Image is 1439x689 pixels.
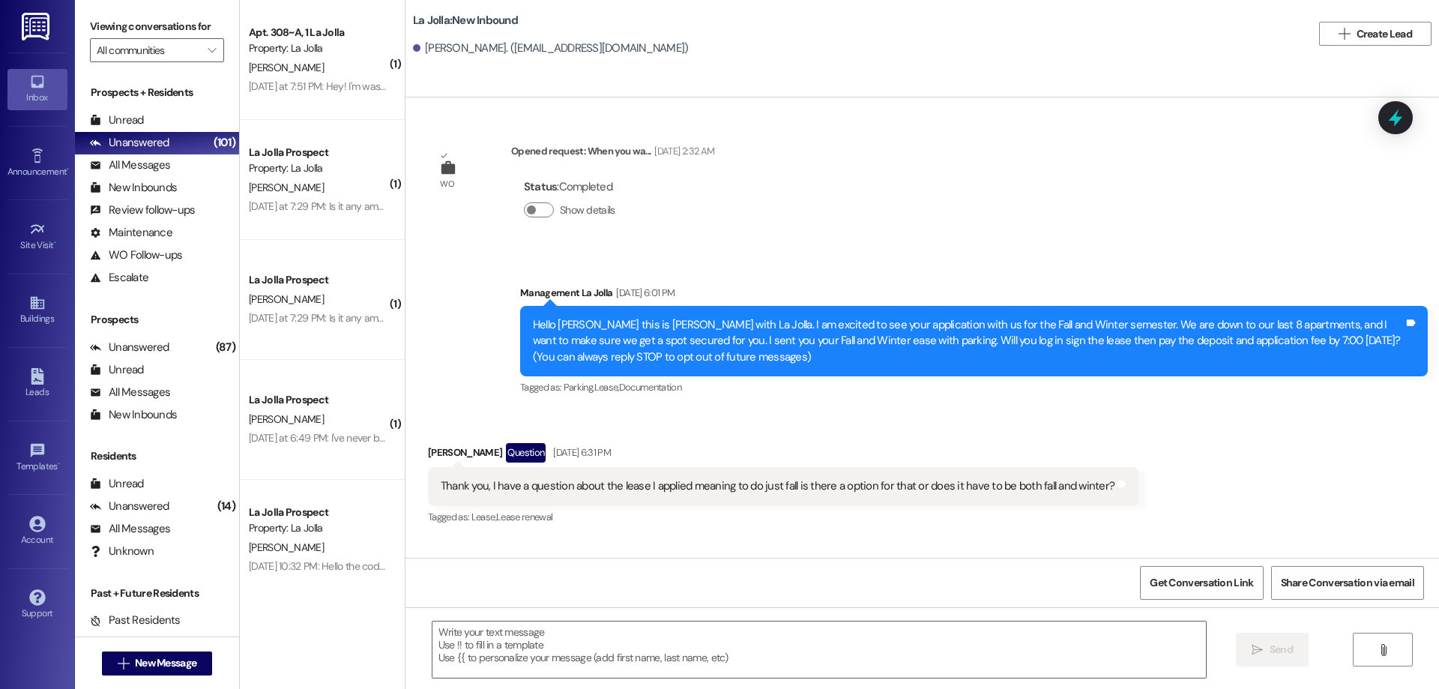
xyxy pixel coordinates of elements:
[97,38,200,62] input: All communities
[54,238,56,248] span: •
[471,511,496,523] span: Lease ,
[90,613,181,628] div: Past Residents
[249,541,324,554] span: [PERSON_NAME]
[249,61,324,74] span: [PERSON_NAME]
[249,292,324,306] span: [PERSON_NAME]
[1271,566,1424,600] button: Share Conversation via email
[90,112,144,128] div: Unread
[90,225,172,241] div: Maintenance
[102,652,213,676] button: New Message
[1378,644,1389,656] i: 
[7,217,67,257] a: Site Visit •
[249,160,387,176] div: Property: La Jolla
[7,69,67,109] a: Inbox
[594,381,619,394] span: Lease ,
[90,270,148,286] div: Escalate
[428,443,1138,467] div: [PERSON_NAME]
[75,586,239,601] div: Past + Future Residents
[249,181,324,194] span: [PERSON_NAME]
[440,176,454,192] div: WO
[506,443,546,462] div: Question
[1236,633,1309,667] button: Send
[1357,26,1412,42] span: Create Lead
[249,520,387,536] div: Property: La Jolla
[249,25,387,40] div: Apt. 308~A, 1 La Jolla
[214,495,239,518] div: (14)
[90,247,182,263] div: WO Follow-ups
[619,381,682,394] span: Documentation
[249,412,324,426] span: [PERSON_NAME]
[58,459,60,469] span: •
[413,40,689,56] div: [PERSON_NAME]. ([EMAIL_ADDRESS][DOMAIN_NAME])
[7,364,67,404] a: Leads
[90,180,177,196] div: New Inbounds
[249,40,387,56] div: Property: La Jolla
[520,285,1428,306] div: Management La Jolla
[249,199,475,213] div: [DATE] at 7:29 PM: Is it any amount paid or the full 1/3
[90,476,144,492] div: Unread
[249,431,850,445] div: [DATE] at 6:49 PM: I've never been at a place where they can't move around, from my understanding...
[90,407,177,423] div: New Inbounds
[7,438,67,478] a: Templates •
[75,448,239,464] div: Residents
[533,317,1404,365] div: Hello [PERSON_NAME] this is [PERSON_NAME] with La Jolla. I am excited to see your application wit...
[511,143,714,164] div: Opened request: When you wa...
[1281,575,1414,591] span: Share Conversation via email
[441,478,1114,494] div: Thank you, I have a question about the lease I applied meaning to do just fall is there a option ...
[612,285,675,301] div: [DATE] 6:01 PM
[249,559,439,573] div: [DATE] 10:32 PM: Hello the code isn't working
[524,175,621,199] div: : Completed
[249,311,475,325] div: [DATE] at 7:29 PM: Is it any amount paid or the full 1/3
[7,585,67,625] a: Support
[135,655,196,671] span: New Message
[22,13,52,40] img: ResiDesk Logo
[90,340,169,355] div: Unanswered
[496,511,553,523] span: Lease renewal
[249,392,387,408] div: La Jolla Prospect
[651,143,714,159] div: [DATE] 2:32 AM
[249,272,387,288] div: La Jolla Prospect
[564,381,594,394] span: Parking ,
[7,290,67,331] a: Buildings
[560,202,615,218] label: Show details
[75,85,239,100] div: Prospects + Residents
[413,13,518,28] b: La Jolla: New Inbound
[90,202,195,218] div: Review follow-ups
[90,157,170,173] div: All Messages
[208,44,216,56] i: 
[549,445,611,460] div: [DATE] 6:31 PM
[524,179,558,194] b: Status
[1252,644,1263,656] i: 
[428,506,1138,528] div: Tagged as:
[212,336,239,359] div: (87)
[1319,22,1432,46] button: Create Lead
[90,385,170,400] div: All Messages
[7,511,67,552] a: Account
[90,135,169,151] div: Unanswered
[118,658,129,670] i: 
[249,505,387,520] div: La Jolla Prospect
[1339,28,1350,40] i: 
[1270,642,1293,658] span: Send
[90,499,169,514] div: Unanswered
[249,145,387,160] div: La Jolla Prospect
[520,376,1428,398] div: Tagged as:
[1150,575,1253,591] span: Get Conversation Link
[75,312,239,328] div: Prospects
[210,131,239,154] div: (101)
[90,15,224,38] label: Viewing conversations for
[90,544,154,559] div: Unknown
[249,79,886,93] div: [DATE] at 7:51 PM: Hey! I'm was wanting to move some stuff in tonight but I don't know what the n...
[67,164,69,175] span: •
[1140,566,1263,600] button: Get Conversation Link
[90,521,170,537] div: All Messages
[90,362,144,378] div: Unread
